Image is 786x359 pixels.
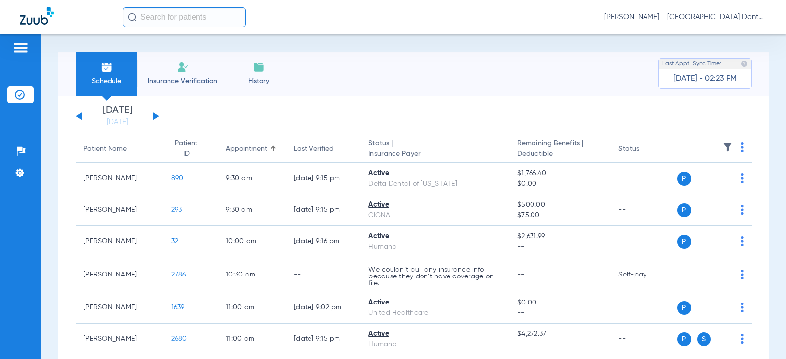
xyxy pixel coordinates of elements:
span: $2,631.99 [517,231,603,242]
img: Search Icon [128,13,137,22]
div: Active [368,231,502,242]
td: [PERSON_NAME] [76,257,164,292]
td: [DATE] 9:15 PM [286,163,361,194]
div: Last Verified [294,144,353,154]
img: Schedule [101,61,112,73]
span: [DATE] - 02:23 PM [674,74,737,83]
td: -- [611,324,677,355]
img: group-dot-blue.svg [741,303,744,312]
span: -- [517,271,525,278]
td: 11:00 AM [218,292,286,324]
th: Status | [361,136,509,163]
span: P [677,332,691,346]
div: Appointment [226,144,278,154]
td: 10:00 AM [218,226,286,257]
td: Self-pay [611,257,677,292]
span: $4,272.37 [517,329,603,339]
span: -- [517,308,603,318]
span: 1639 [171,304,185,311]
td: [PERSON_NAME] [76,226,164,257]
span: 890 [171,175,184,182]
span: -- [517,242,603,252]
td: -- [611,194,677,226]
td: [DATE] 9:16 PM [286,226,361,257]
img: group-dot-blue.svg [741,270,744,279]
span: S [697,332,711,346]
td: -- [611,163,677,194]
a: [DATE] [88,117,147,127]
img: Zuub Logo [20,7,54,25]
span: P [677,301,691,315]
div: Last Verified [294,144,334,154]
th: Status [611,136,677,163]
div: Patient Name [84,144,127,154]
span: Deductible [517,149,603,159]
img: group-dot-blue.svg [741,142,744,152]
td: [DATE] 9:15 PM [286,194,361,226]
span: P [677,203,691,217]
td: [PERSON_NAME] [76,163,164,194]
span: 2680 [171,335,187,342]
span: [PERSON_NAME] - [GEOGRAPHIC_DATA] Dental Care [604,12,766,22]
td: [DATE] 9:15 PM [286,324,361,355]
span: $75.00 [517,210,603,221]
span: -- [517,339,603,350]
li: [DATE] [88,106,147,127]
span: $0.00 [517,179,603,189]
span: $500.00 [517,200,603,210]
td: 11:00 AM [218,324,286,355]
span: Last Appt. Sync Time: [662,59,721,69]
div: Delta Dental of [US_STATE] [368,179,502,189]
img: group-dot-blue.svg [741,334,744,344]
div: Patient ID [171,138,201,159]
td: 9:30 AM [218,194,286,226]
div: Humana [368,339,502,350]
span: 32 [171,238,179,245]
td: [PERSON_NAME] [76,292,164,324]
div: CIGNA [368,210,502,221]
td: 10:30 AM [218,257,286,292]
div: Patient ID [171,138,210,159]
div: Active [368,200,502,210]
img: hamburger-icon [13,42,28,54]
td: [PERSON_NAME] [76,324,164,355]
span: Schedule [83,76,130,86]
td: 9:30 AM [218,163,286,194]
img: History [253,61,265,73]
div: Active [368,329,502,339]
span: Insurance Verification [144,76,221,86]
input: Search for patients [123,7,246,27]
span: $0.00 [517,298,603,308]
img: group-dot-blue.svg [741,236,744,246]
span: 2786 [171,271,186,278]
p: We couldn’t pull any insurance info because they don’t have coverage on file. [368,266,502,287]
span: History [235,76,282,86]
span: $1,766.40 [517,168,603,179]
div: Active [368,168,502,179]
div: Patient Name [84,144,156,154]
td: -- [286,257,361,292]
th: Remaining Benefits | [509,136,611,163]
div: United Healthcare [368,308,502,318]
img: group-dot-blue.svg [741,205,744,215]
span: 293 [171,206,182,213]
img: Manual Insurance Verification [177,61,189,73]
td: [PERSON_NAME] [76,194,164,226]
span: P [677,172,691,186]
img: group-dot-blue.svg [741,173,744,183]
td: -- [611,292,677,324]
div: Active [368,298,502,308]
div: Appointment [226,144,267,154]
td: -- [611,226,677,257]
span: P [677,235,691,249]
div: Humana [368,242,502,252]
td: [DATE] 9:02 PM [286,292,361,324]
img: last sync help info [741,60,748,67]
span: Insurance Payer [368,149,502,159]
img: filter.svg [723,142,732,152]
